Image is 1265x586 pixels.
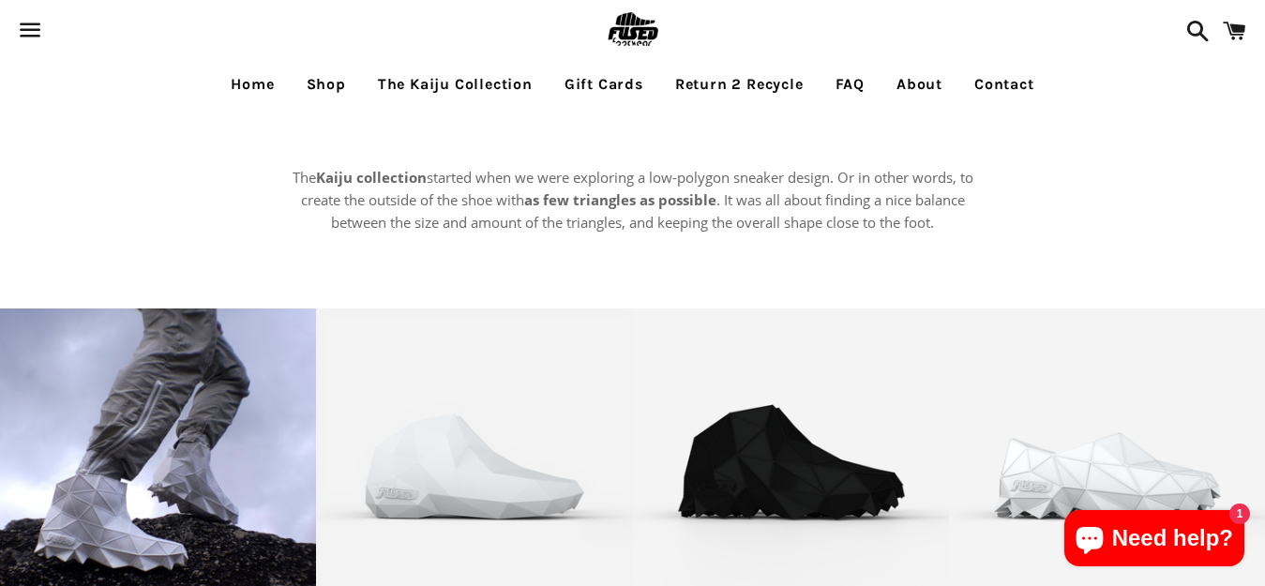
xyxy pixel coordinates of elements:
[821,61,879,108] a: FAQ
[293,61,360,108] a: Shop
[661,61,818,108] a: Return 2 Recycle
[550,61,657,108] a: Gift Cards
[524,190,716,209] strong: as few triangles as possible
[882,61,956,108] a: About
[286,166,980,233] p: The started when we were exploring a low-polygon sneaker design. Or in other words, to create the...
[217,61,288,108] a: Home
[1059,510,1250,571] inbox-online-store-chat: Shopify online store chat
[364,61,547,108] a: The Kaiju Collection
[960,61,1048,108] a: Contact
[316,168,427,187] strong: Kaiju collection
